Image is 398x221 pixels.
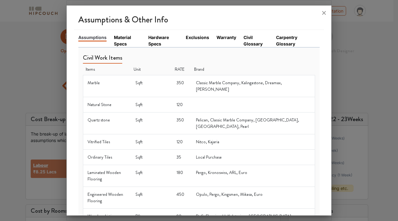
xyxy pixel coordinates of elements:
[131,187,172,208] td: Sqft
[83,149,131,165] td: Ordinary Tiles
[276,34,312,47] a: Carpentry Glossary
[192,134,315,149] td: Nitco, Kajaria
[172,165,192,187] td: 180
[114,34,141,47] a: Material Specs
[131,112,172,134] td: Sqft
[192,165,315,187] td: Pergo, Kronoswiss, ARL, Euro
[131,75,172,97] td: Sqft
[83,112,131,134] td: Quartz stone
[83,75,131,97] td: Marble
[192,187,315,208] td: Opulo, Pergo, Kingsmen, Mikasa, Euro
[172,134,192,149] td: 120
[192,112,315,134] td: Pelican, Classic Marble Company, [GEOGRAPHIC_DATA], [GEOGRAPHIC_DATA], Pearl
[217,34,236,41] a: Warranty
[172,75,192,97] td: 350
[244,34,269,47] a: Civil Glossary
[172,187,192,208] td: 450
[192,75,315,97] td: Classic Marble Company, Kalingastone, Dreamax, [PERSON_NAME]
[192,149,315,165] td: Local Purchase
[83,187,131,208] td: Engineered Wooden Flooring
[172,97,192,112] td: 120
[148,34,178,47] a: Hardware Specs
[83,54,122,64] h5: Civil Work Items
[83,165,131,187] td: Laminated Wooden Flooring
[172,112,192,134] td: 350
[83,64,131,75] th: Items
[83,97,131,112] td: Natural Stone
[192,64,315,75] th: Brand
[131,149,172,165] td: Sqft
[131,64,172,75] th: Unit
[131,165,172,187] td: Sqft
[172,64,192,75] th: RATE
[186,34,209,41] a: Exclusions
[78,34,107,41] a: Assumptions
[131,97,172,112] td: Sqft
[83,134,131,149] td: Vitrified Tiles
[172,149,192,165] td: 35
[131,134,172,149] td: Sqft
